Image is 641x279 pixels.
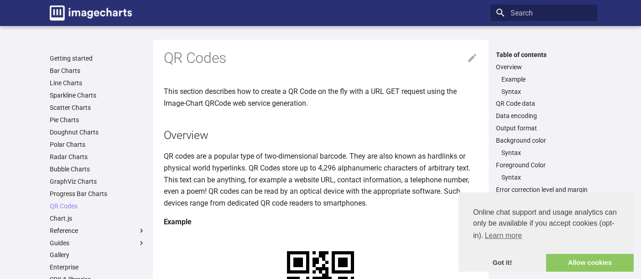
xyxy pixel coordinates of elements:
[459,192,634,272] div: cookieconsent
[164,49,478,68] h1: QR Codes
[496,186,592,194] a: Error correction level and margin
[501,173,592,181] a: Syntax
[50,251,146,259] a: Gallery
[473,207,619,243] span: Online chat support and usage analytics can only be available if you accept cookies (opt-in).
[459,254,546,272] a: dismiss cookie message
[50,116,146,124] a: Pie Charts
[50,202,146,210] a: QR Codes
[164,86,478,109] p: This section describes how to create a QR Code on the fly with a URL GET request using the Image-...
[496,99,592,108] a: QR Code data
[50,153,146,161] a: Radar Charts
[496,136,592,145] a: Background color
[50,214,146,222] a: Chart.js
[164,216,478,228] h4: Example
[496,124,592,132] a: Output format
[50,165,146,173] a: Bubble Charts
[483,229,523,243] a: learn more about cookies
[496,149,592,157] nav: Background color
[46,2,135,24] a: Image-Charts documentation
[490,51,597,59] label: Table of contents
[50,128,146,136] a: Doughnut Charts
[501,88,592,96] a: Syntax
[50,140,146,149] a: Polar Charts
[50,177,146,186] a: GraphViz Charts
[496,112,592,120] a: Data encoding
[490,51,597,194] nav: Table of contents
[50,190,146,198] a: Progress Bar Charts
[496,173,592,181] nav: Foreground Color
[50,67,146,75] a: Bar Charts
[50,103,146,112] a: Scatter Charts
[496,75,592,96] nav: Overview
[50,54,146,62] a: Getting started
[546,254,634,272] a: allow cookies
[490,5,597,21] input: Search
[50,79,146,87] a: Line Charts
[164,150,478,209] p: QR codes are a popular type of two-dimensional barcode. They are also known as hardlinks or physi...
[496,161,592,169] a: Foreground Color
[164,127,478,143] h2: Overview
[50,227,146,235] label: Reference
[50,5,132,21] img: logo
[50,239,146,247] label: Guides
[501,75,592,83] a: Example
[50,263,146,271] a: Enterprise
[496,63,592,71] a: Overview
[50,91,146,99] a: Sparkline Charts
[501,149,592,157] a: Syntax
